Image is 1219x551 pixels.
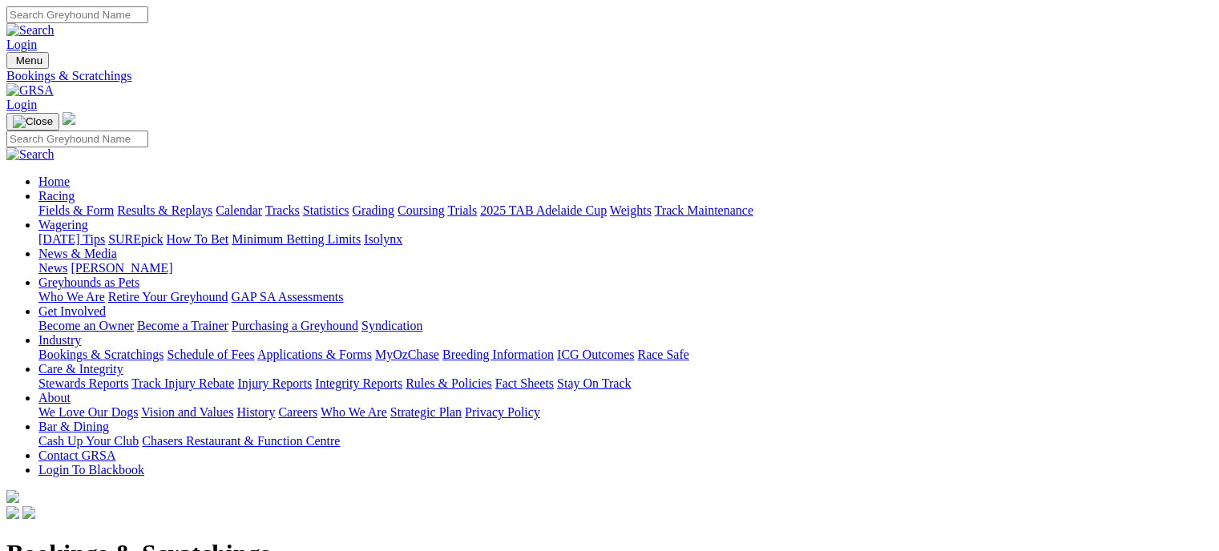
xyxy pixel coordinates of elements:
[38,319,1213,333] div: Get Involved
[167,232,229,246] a: How To Bet
[303,203,349,217] a: Statistics
[142,434,340,448] a: Chasers Restaurant & Function Centre
[278,405,317,419] a: Careers
[6,52,49,69] button: Toggle navigation
[38,434,139,448] a: Cash Up Your Club
[237,376,312,390] a: Injury Reports
[141,405,233,419] a: Vision and Values
[131,376,234,390] a: Track Injury Rebate
[38,261,67,275] a: News
[232,232,361,246] a: Minimum Betting Limits
[406,376,492,390] a: Rules & Policies
[38,333,81,347] a: Industry
[38,405,1213,420] div: About
[398,203,445,217] a: Coursing
[38,348,1213,362] div: Industry
[38,362,123,376] a: Care & Integrity
[137,319,228,332] a: Become a Trainer
[6,147,54,162] img: Search
[108,290,228,304] a: Retire Your Greyhound
[480,203,607,217] a: 2025 TAB Adelaide Cup
[38,290,1213,304] div: Greyhounds as Pets
[38,391,71,404] a: About
[375,348,439,361] a: MyOzChase
[38,448,115,462] a: Contact GRSA
[38,405,138,419] a: We Love Our Dogs
[442,348,554,361] a: Breeding Information
[495,376,554,390] a: Fact Sheets
[257,348,372,361] a: Applications & Forms
[557,348,634,361] a: ICG Outcomes
[6,98,37,111] a: Login
[6,6,148,23] input: Search
[6,69,1213,83] a: Bookings & Scratchings
[447,203,477,217] a: Trials
[236,405,275,419] a: History
[38,376,1213,391] div: Care & Integrity
[38,420,109,433] a: Bar & Dining
[6,113,59,131] button: Toggle navigation
[655,203,753,217] a: Track Maintenance
[610,203,652,217] a: Weights
[22,506,35,519] img: twitter.svg
[353,203,394,217] a: Grading
[38,218,88,231] a: Wagering
[38,348,163,361] a: Bookings & Scratchings
[216,203,262,217] a: Calendar
[167,348,254,361] a: Schedule of Fees
[38,232,1213,247] div: Wagering
[6,23,54,38] img: Search
[38,319,134,332] a: Become an Owner
[13,115,53,128] img: Close
[38,247,117,260] a: News & Media
[361,319,422,332] a: Syndication
[390,405,462,419] a: Strategic Plan
[232,290,344,304] a: GAP SA Assessments
[6,38,37,51] a: Login
[63,112,75,125] img: logo-grsa-white.png
[71,261,172,275] a: [PERSON_NAME]
[38,203,114,217] a: Fields & Form
[38,275,139,289] a: Greyhounds as Pets
[6,490,19,503] img: logo-grsa-white.png
[38,434,1213,448] div: Bar & Dining
[38,376,128,390] a: Stewards Reports
[321,405,387,419] a: Who We Are
[38,232,105,246] a: [DATE] Tips
[38,290,105,304] a: Who We Are
[6,506,19,519] img: facebook.svg
[16,54,42,66] span: Menu
[557,376,631,390] a: Stay On Track
[265,203,300,217] a: Tracks
[38,175,70,188] a: Home
[232,319,358,332] a: Purchasing a Greyhound
[6,131,148,147] input: Search
[38,189,75,203] a: Racing
[637,348,688,361] a: Race Safe
[38,304,106,318] a: Get Involved
[108,232,163,246] a: SUREpick
[38,203,1213,218] div: Racing
[117,203,212,217] a: Results & Replays
[465,405,540,419] a: Privacy Policy
[6,83,54,98] img: GRSA
[364,232,402,246] a: Isolynx
[38,463,144,477] a: Login To Blackbook
[315,376,402,390] a: Integrity Reports
[38,261,1213,275] div: News & Media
